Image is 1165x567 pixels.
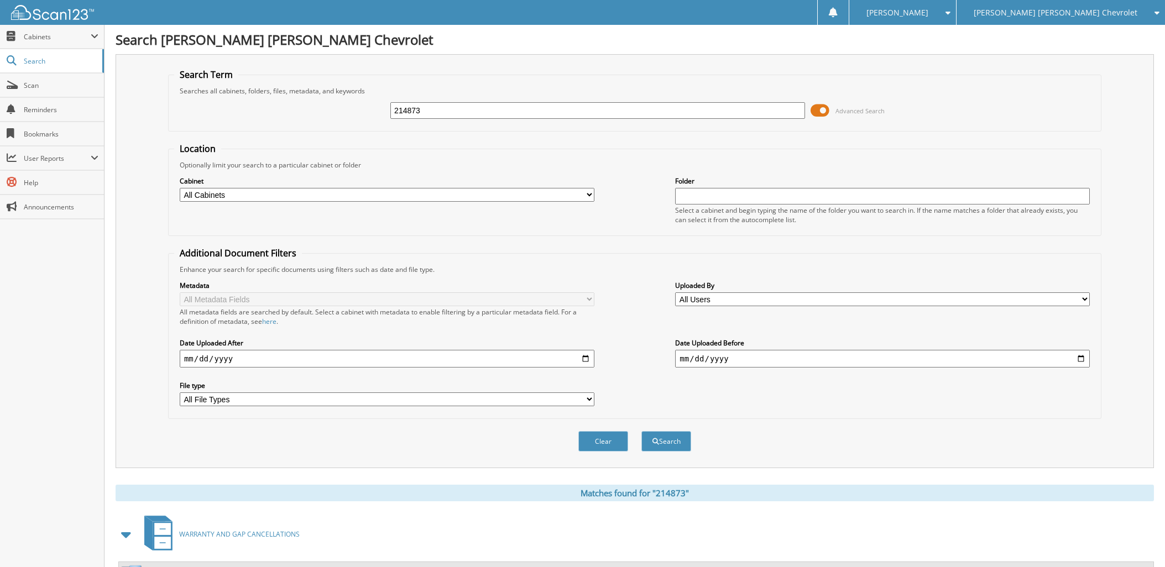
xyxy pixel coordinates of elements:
img: scan123-logo-white.svg [11,5,94,20]
a: here [262,317,276,326]
div: Select a cabinet and begin typing the name of the folder you want to search in. If the name match... [675,206,1090,224]
div: Optionally limit your search to a particular cabinet or folder [174,160,1095,170]
span: Advanced Search [835,107,885,115]
label: Metadata [180,281,594,290]
span: Bookmarks [24,129,98,139]
span: WARRANTY AND GAP CANCELLATIONS [179,529,300,539]
input: end [675,350,1090,368]
div: All metadata fields are searched by default. Select a cabinet with metadata to enable filtering b... [180,307,594,326]
div: Enhance your search for specific documents using filters such as date and file type. [174,265,1095,274]
span: User Reports [24,154,91,163]
label: Date Uploaded After [180,338,594,348]
h1: Search [PERSON_NAME] [PERSON_NAME] Chevrolet [116,30,1154,49]
label: Uploaded By [675,281,1090,290]
legend: Location [174,143,221,155]
span: Announcements [24,202,98,212]
a: WARRANTY AND GAP CANCELLATIONS [138,512,300,556]
label: Date Uploaded Before [675,338,1090,348]
div: Matches found for "214873" [116,485,1154,501]
span: Help [24,178,98,187]
label: Cabinet [180,176,594,186]
label: Folder [675,176,1090,186]
button: Search [641,431,691,452]
span: Reminders [24,105,98,114]
div: Searches all cabinets, folders, files, metadata, and keywords [174,86,1095,96]
span: [PERSON_NAME] [866,9,928,16]
span: [PERSON_NAME] [PERSON_NAME] Chevrolet [974,9,1137,16]
span: Cabinets [24,32,91,41]
input: start [180,350,594,368]
button: Clear [578,431,628,452]
label: File type [180,381,594,390]
span: Scan [24,81,98,90]
span: Search [24,56,97,66]
legend: Additional Document Filters [174,247,302,259]
legend: Search Term [174,69,238,81]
